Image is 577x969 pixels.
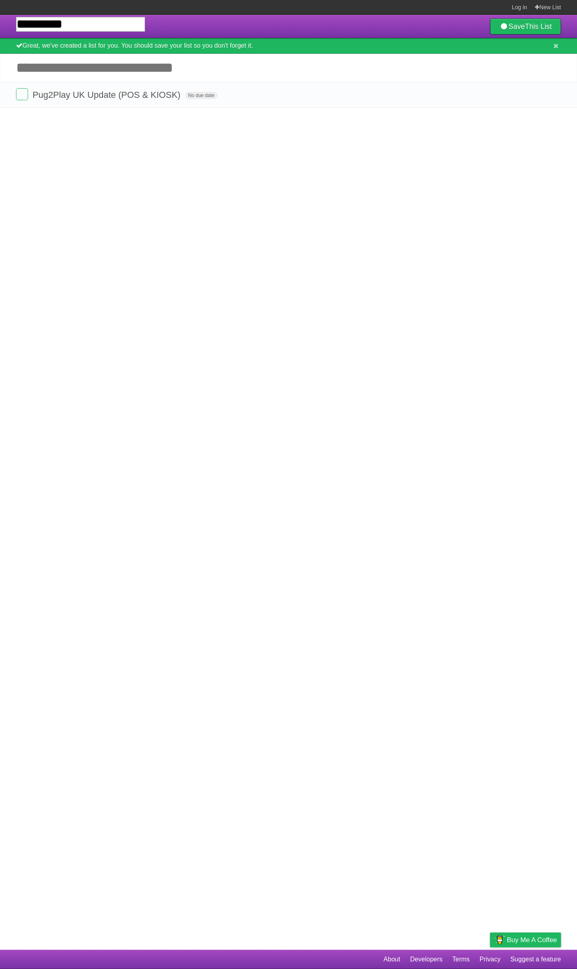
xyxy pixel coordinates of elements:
[185,92,218,99] span: No due date
[507,933,557,947] span: Buy me a coffee
[494,933,505,947] img: Buy me a coffee
[525,22,552,30] b: This List
[490,933,561,947] a: Buy me a coffee
[383,952,400,967] a: About
[510,952,561,967] a: Suggest a feature
[32,90,182,100] span: Pug2Play UK Update (POS & KIOSK)
[490,18,561,34] a: SaveThis List
[410,952,442,967] a: Developers
[480,952,500,967] a: Privacy
[452,952,470,967] a: Terms
[16,88,28,100] label: Done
